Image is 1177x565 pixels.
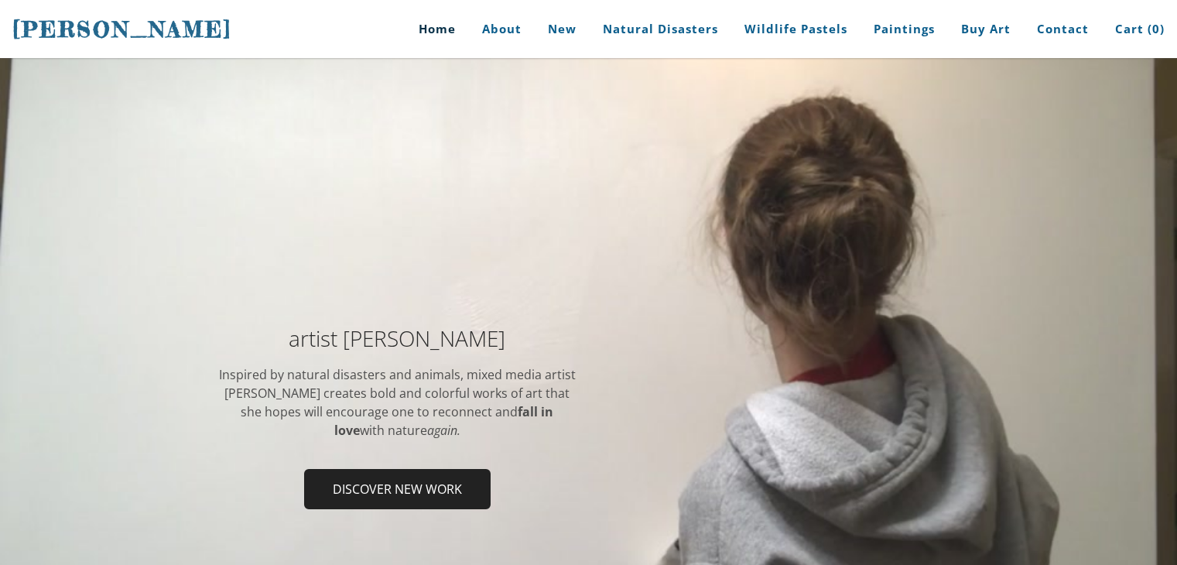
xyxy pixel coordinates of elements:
h2: artist [PERSON_NAME] [217,327,577,349]
span: [PERSON_NAME] [12,16,232,43]
span: Discover new work [306,471,489,508]
em: again. [427,422,460,439]
span: 0 [1152,21,1160,36]
a: [PERSON_NAME] [12,15,232,44]
div: Inspired by natural disasters and animals, mixed media artist [PERSON_NAME] ​creates bold and col... [217,365,577,440]
a: Discover new work [304,469,491,509]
